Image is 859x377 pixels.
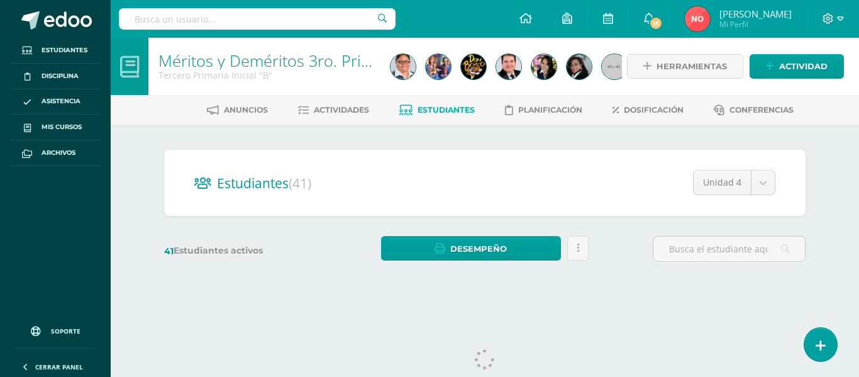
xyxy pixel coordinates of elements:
[750,54,844,79] a: Actividad
[289,174,311,192] span: (41)
[158,69,375,81] div: Tercero Primaria Inicial 'B'
[657,55,727,78] span: Herramientas
[10,89,101,115] a: Asistencia
[450,237,507,261] span: Desempeño
[531,54,557,79] img: 47fbbcbd1c9a7716bb8cb4b126b93520.png
[10,115,101,140] a: Mis cursos
[496,54,521,79] img: af1a872015daedc149f5fcb991658e4f.png
[207,100,268,120] a: Anuncios
[158,52,375,69] h1: Méritos y Deméritos 3ro. Primaria ¨B¨
[418,105,475,115] span: Estudiantes
[158,50,435,71] a: Méritos y Deméritos 3ro. Primaria ¨B¨
[602,54,627,79] img: 45x45
[653,237,805,261] input: Busca el estudiante aquí...
[719,8,792,20] span: [PERSON_NAME]
[119,8,396,30] input: Busca un usuario...
[42,148,75,158] span: Archivos
[391,54,416,79] img: bfeb8c741628a996d5962e218d5914b2.png
[42,122,82,132] span: Mis cursos
[298,100,369,120] a: Actividades
[51,327,80,335] span: Soporte
[703,171,741,194] span: Unidad 4
[381,236,560,261] a: Desempeño
[624,105,684,115] span: Dosificación
[15,314,96,345] a: Soporte
[42,96,80,106] span: Asistencia
[217,174,311,192] span: Estudiantes
[10,64,101,89] a: Disciplina
[518,105,582,115] span: Planificación
[10,38,101,64] a: Estudiantes
[729,105,794,115] span: Conferencias
[627,54,743,79] a: Herramientas
[314,105,369,115] span: Actividades
[714,100,794,120] a: Conferencias
[505,100,582,120] a: Planificación
[10,140,101,166] a: Archivos
[42,71,79,81] span: Disciplina
[426,54,451,79] img: 7bd55ac0c36ce47889d24abe3c1e3425.png
[164,245,174,257] span: 41
[694,171,775,194] a: Unidad 4
[42,45,87,55] span: Estudiantes
[719,19,792,30] span: Mi Perfil
[612,100,684,120] a: Dosificación
[461,54,486,79] img: e848a06d305063da6e408c2e705eb510.png
[164,245,317,257] label: Estudiantes activos
[224,105,268,115] span: Anuncios
[399,100,475,120] a: Estudiantes
[567,54,592,79] img: e602cc58a41d4ad1c6372315f6095ebf.png
[35,363,83,371] span: Cerrar panel
[649,16,663,30] span: 15
[685,6,710,31] img: 6450864595b8ae7be417f180d76863c3.png
[779,55,828,78] span: Actividad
